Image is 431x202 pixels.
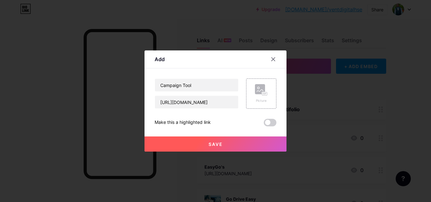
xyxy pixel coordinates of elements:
div: Make this a highlighted link [155,119,211,126]
div: Picture [255,98,268,103]
input: URL [155,96,238,108]
div: Add [155,55,165,63]
input: Title [155,79,238,91]
span: Save [209,141,223,147]
button: Save [145,136,286,152]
